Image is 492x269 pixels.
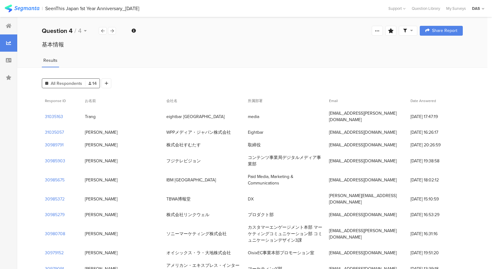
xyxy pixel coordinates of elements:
[74,26,76,35] span: /
[411,196,460,202] span: [DATE] 15:10:59
[166,113,224,120] div: eightbar [GEOGRAPHIC_DATA]
[411,231,460,237] span: [DATE] 16:31:16
[166,212,209,218] div: 株式会社リンクウェル
[85,98,96,104] span: お名前
[166,142,201,148] div: 株式会社すむたす
[411,177,460,183] span: [DATE] 18:02:12
[45,129,64,136] section: 31035057
[45,113,63,120] section: 31035163
[45,6,139,11] div: SeenThis Japan 1st Year Anniversary_[DATE]
[85,231,117,237] div: [PERSON_NAME]
[411,250,460,256] span: [DATE] 19:51:20
[411,113,460,120] span: [DATE] 17:47:19
[411,158,460,164] span: [DATE] 19:38:58
[166,196,191,202] div: TBWA博報堂
[43,57,58,64] span: Results
[472,6,480,11] div: DAS
[85,196,117,202] div: [PERSON_NAME]
[329,177,397,183] div: [EMAIL_ADDRESS][DOMAIN_NAME]
[45,212,65,218] section: 30985279
[42,5,43,12] div: |
[85,158,117,164] div: [PERSON_NAME]
[85,113,96,120] div: Trang
[45,158,65,164] section: 30985903
[85,212,117,218] div: [PERSON_NAME]
[248,196,254,202] div: DX
[411,129,460,136] span: [DATE] 16:26:17
[248,98,263,104] span: 所属部署
[248,113,259,120] div: media
[329,142,397,148] div: [EMAIL_ADDRESS][DOMAIN_NAME]
[411,212,460,218] span: [DATE] 16:53:29
[45,196,65,202] section: 30985372
[42,26,73,35] b: Question 4
[329,110,404,123] div: [EMAIL_ADDRESS][PERSON_NAME][DOMAIN_NAME]
[248,212,274,218] div: プロダクト部
[329,227,404,240] div: [EMAIL_ADDRESS][PERSON_NAME][DOMAIN_NAME]
[329,98,338,104] span: Email
[85,250,117,256] div: [PERSON_NAME]
[411,98,436,104] span: Date Answered
[78,26,81,35] span: 4
[85,177,117,183] div: [PERSON_NAME]
[329,212,397,218] div: [EMAIL_ADDRESS][DOMAIN_NAME]
[248,129,264,136] div: Eightbar
[388,4,406,13] div: Support
[248,142,261,148] div: 取締役
[85,129,117,136] div: [PERSON_NAME]
[329,192,404,205] div: [PERSON_NAME][EMAIL_ADDRESS][DOMAIN_NAME]
[89,80,97,87] span: 14
[248,250,314,256] div: OisixEC事業本部プロモーション室
[166,129,231,136] div: WPPメディア・ジャパン株式会社
[45,231,65,237] section: 30980708
[248,173,323,186] div: Paid Media, Marketing & Communications
[42,41,463,49] div: 基本情報
[5,5,39,12] img: segmanta logo
[329,250,397,256] div: [EMAIL_ADDRESS][DOMAIN_NAME]
[409,6,443,11] a: Question Library
[166,158,201,164] div: フジテレビジョン
[443,6,469,11] a: My Surveys
[329,158,397,164] div: [EMAIL_ADDRESS][DOMAIN_NAME]
[85,142,117,148] div: [PERSON_NAME]
[45,142,64,148] section: 30989791
[248,224,323,243] div: カスタマーエンゲージメント本部 マーケティングコミュニケーション部 コミュニケーションデザイン3課
[411,142,460,148] span: [DATE] 20:26:59
[51,80,82,87] span: All Respondents
[45,250,64,256] section: 30979152
[166,177,216,183] div: IBM [GEOGRAPHIC_DATA]
[329,129,397,136] div: [EMAIL_ADDRESS][DOMAIN_NAME]
[248,154,323,167] div: コンテンツ事業局デジタルメディア事業部
[166,250,231,256] div: オイシックス・ラ・大地株式会社
[45,98,66,104] span: Response ID
[45,177,65,183] section: 30985675
[166,98,177,104] span: 会社名
[432,29,457,33] span: Share Report
[166,231,227,237] div: ソニーマーケティング株式会社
